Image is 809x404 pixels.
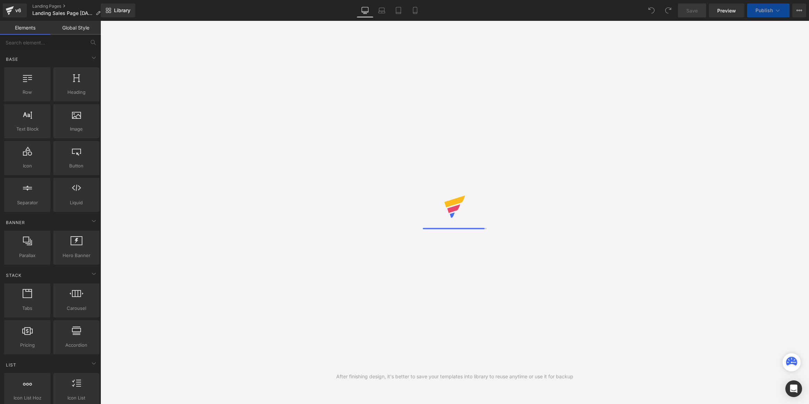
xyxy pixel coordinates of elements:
[32,10,93,16] span: Landing Sales Page [DATE]
[645,3,658,17] button: Undo
[14,6,23,15] div: v6
[55,125,97,133] span: Image
[3,3,27,17] a: v6
[336,373,573,380] div: After finishing design, it's better to save your templates into library to reuse anytime or use i...
[55,252,97,259] span: Hero Banner
[55,199,97,206] span: Liquid
[32,3,106,9] a: Landing Pages
[55,89,97,96] span: Heading
[6,394,48,402] span: Icon List Hoz
[661,3,675,17] button: Redo
[792,3,806,17] button: More
[6,89,48,96] span: Row
[55,394,97,402] span: Icon List
[6,252,48,259] span: Parallax
[114,7,130,14] span: Library
[747,3,790,17] button: Publish
[6,162,48,170] span: Icon
[709,3,744,17] a: Preview
[717,7,736,14] span: Preview
[6,341,48,349] span: Pricing
[101,3,135,17] a: New Library
[785,380,802,397] div: Open Intercom Messenger
[5,272,22,279] span: Stack
[55,341,97,349] span: Accordion
[357,3,373,17] a: Desktop
[686,7,698,14] span: Save
[407,3,423,17] a: Mobile
[6,305,48,312] span: Tabs
[6,199,48,206] span: Separator
[390,3,407,17] a: Tablet
[55,305,97,312] span: Carousel
[50,21,101,35] a: Global Style
[6,125,48,133] span: Text Block
[373,3,390,17] a: Laptop
[5,219,26,226] span: Banner
[5,56,19,63] span: Base
[55,162,97,170] span: Button
[5,362,17,368] span: List
[755,8,773,13] span: Publish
